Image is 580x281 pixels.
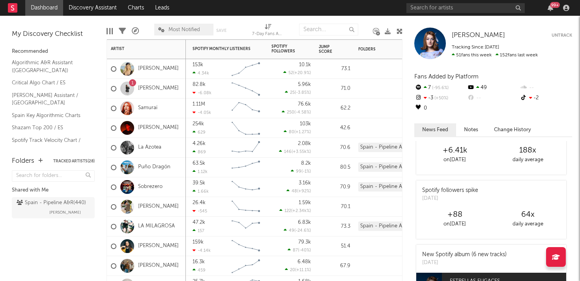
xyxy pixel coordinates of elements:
input: Search for folders... [12,170,95,182]
div: +88 [418,210,491,220]
button: Tracked Artists(28) [53,159,95,163]
a: Shazam Top 200 / ES [12,123,87,132]
div: on [DATE] [418,220,491,229]
div: 10.1k [299,62,311,67]
div: Spotify followers spike [422,186,478,195]
span: 52 [288,71,293,75]
div: Folders [12,156,34,166]
div: My Discovery Checklist [12,30,95,39]
div: 869 [193,149,206,154]
svg: Chart title [228,177,264,197]
div: 3.16k [299,181,311,186]
div: 7-Day Fans Added (7-Day Fans Added) [252,20,284,43]
span: Fans Added by Platform [414,74,479,80]
div: ( ) [282,110,311,115]
a: [PERSON_NAME] [138,262,179,269]
svg: Chart title [228,138,264,158]
div: 6.83k [298,220,311,225]
div: Spain - Pipeline A&R (440) [358,143,425,152]
div: ( ) [279,208,311,213]
span: 146 [284,150,292,154]
a: [PERSON_NAME] [452,32,505,39]
span: Most Notified [168,27,200,32]
button: Save [216,28,226,33]
div: Spain - Pipeline A&R (440) [358,162,425,172]
div: ( ) [279,149,311,154]
svg: Chart title [228,217,264,236]
div: 7 [414,83,467,93]
svg: Chart title [228,118,264,138]
div: on [DATE] [418,155,491,165]
div: 82.8k [193,82,206,87]
div: -- [520,83,572,93]
a: Spain - Pipeline A&R(440)[PERSON_NAME] [12,197,95,218]
span: 122 [284,209,291,213]
div: daily average [491,220,564,229]
input: Search for artists [406,3,525,13]
div: 42.6 [319,123,350,133]
span: -24.6 % [296,229,310,233]
div: 1.11M [193,102,205,107]
div: 5.96k [298,82,311,87]
div: Artist [111,47,170,51]
div: 0 [414,103,467,114]
div: 188 x [491,146,564,155]
div: 6.48k [297,259,311,264]
div: 62.2 [319,104,350,113]
span: 25 [290,91,295,95]
div: Spotify Followers [271,44,299,54]
span: +50 % [433,96,448,100]
div: 70.9 [319,182,350,192]
button: Change History [486,123,539,136]
div: 76.6k [298,102,311,107]
div: 159k [193,240,204,245]
span: +2.34k % [292,209,310,213]
span: Tracking Since: [DATE] [452,45,499,50]
span: -95.6 % [431,86,449,90]
span: [PERSON_NAME] [49,208,81,217]
div: ( ) [291,169,311,174]
span: 49 [289,229,294,233]
span: +1.27 % [296,130,310,134]
div: 153k [193,62,203,67]
div: Spain - Pipeline A&R ( 440 ) [17,198,86,208]
span: 51 fans this week [452,53,492,58]
div: ( ) [283,70,311,75]
div: Recommended [12,47,95,56]
div: -2 [520,93,572,103]
div: 79.3k [298,240,311,245]
div: 4.34k [193,71,209,76]
svg: Chart title [228,99,264,118]
svg: Chart title [228,236,264,256]
div: 67.9 [319,261,350,271]
div: 73.1 [319,64,350,74]
div: Filters [119,20,126,43]
div: [DATE] [422,195,478,203]
span: 152 fans last week [452,53,538,58]
div: ( ) [285,267,311,272]
div: Spain - Pipeline A&R (440) [358,182,425,192]
svg: Chart title [228,59,264,79]
div: 16.3k [193,259,205,264]
a: Samuraï [138,105,157,112]
div: ( ) [285,90,311,95]
span: 80 [289,130,294,134]
span: 48 [292,189,297,194]
div: 459 [193,268,206,273]
div: New Spotify album (6 new tracks) [422,251,507,259]
div: 80.5 [319,163,350,172]
div: Edit Columns [107,20,113,43]
button: Untrack [552,32,572,39]
svg: Chart title [228,197,264,217]
div: 49 [467,83,519,93]
div: 254k [193,121,204,127]
span: +3.55k % [293,150,310,154]
a: La Azotea [138,144,161,151]
div: 47.2k [193,220,205,225]
svg: Chart title [228,79,264,99]
a: [PERSON_NAME] [138,85,179,92]
div: ( ) [288,248,311,253]
svg: Chart title [228,256,264,276]
div: 1.66k [193,189,209,194]
span: +11.1 % [296,268,310,272]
